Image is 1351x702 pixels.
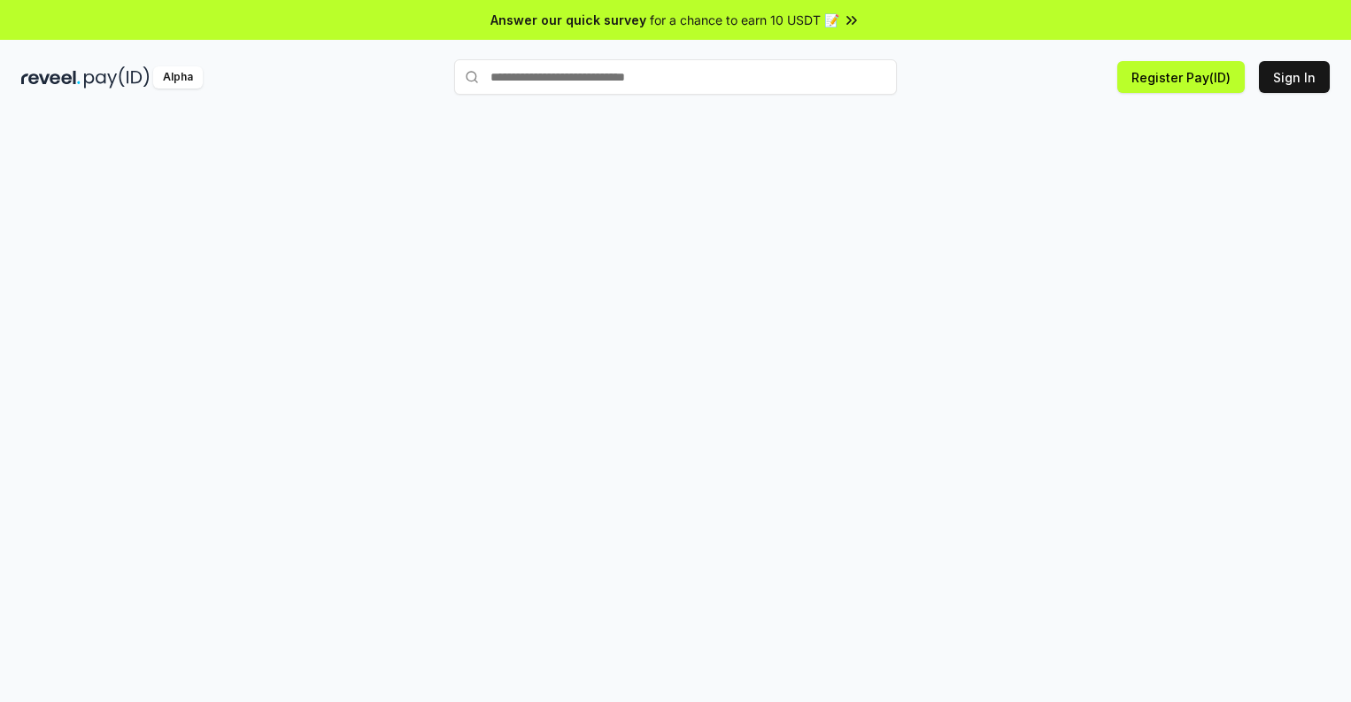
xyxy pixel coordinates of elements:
[84,66,150,89] img: pay_id
[153,66,203,89] div: Alpha
[1117,61,1245,93] button: Register Pay(ID)
[650,11,839,29] span: for a chance to earn 10 USDT 📝
[1259,61,1330,93] button: Sign In
[21,66,81,89] img: reveel_dark
[490,11,646,29] span: Answer our quick survey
